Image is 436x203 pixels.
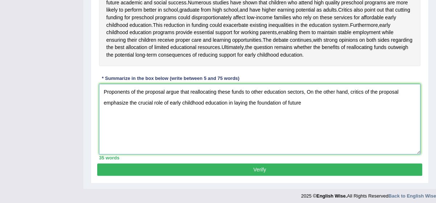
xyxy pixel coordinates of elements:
[106,6,118,14] span: Click to see word definition
[106,29,128,36] span: Click to see word definition
[395,6,410,14] span: Click to see word definition
[385,14,396,21] span: Click to see word definition
[254,44,273,51] span: Click to see word definition
[354,14,359,21] span: Click to see word definition
[154,44,169,51] span: Click to see word definition
[379,21,390,29] span: Click to see word definition
[129,21,152,29] span: Click to see word definition
[192,14,232,21] span: Click to see word definition
[361,14,384,21] span: Click to see word definition
[170,44,197,51] span: Click to see word definition
[338,6,352,14] span: Click to see word definition
[382,29,394,36] span: Click to see word definition
[313,36,322,44] span: Click to see word definition
[219,51,236,59] span: Click to see word definition
[192,36,201,44] span: Click to see word definition
[119,6,123,14] span: Click to see word definition
[292,14,302,21] span: Click to see word definition
[176,29,192,36] span: Click to see word definition
[278,29,297,36] span: Click to see word definition
[237,51,243,59] span: Click to see word definition
[213,36,231,44] span: Click to see word definition
[106,21,128,29] span: Click to see word definition
[233,14,245,21] span: Click to see word definition
[313,44,320,51] span: Click to see word definition
[268,21,294,29] span: Click to see word definition
[239,6,248,14] span: Click to see word definition
[295,21,299,29] span: Click to see word definition
[192,51,197,59] span: Click to see word definition
[346,44,373,51] span: Click to see word definition
[215,29,232,36] span: Click to see word definition
[260,29,277,36] span: Click to see word definition
[213,6,222,14] span: Click to see word definition
[320,14,332,21] span: Click to see word definition
[198,51,218,59] span: Click to see word definition
[223,6,238,14] span: Click to see word definition
[257,51,279,59] span: Click to see word definition
[296,6,315,14] span: Click to see word definition
[247,14,254,21] span: Click to see word definition
[147,51,157,59] span: Click to see word definition
[203,36,211,44] span: Click to see word definition
[139,36,156,44] span: Click to see word definition
[354,6,363,14] span: Click to see word definition
[388,44,408,51] span: Click to see word definition
[385,6,394,14] span: Click to see word definition
[176,36,190,44] span: Click to see word definition
[377,6,384,14] span: Click to see word definition
[125,6,142,14] span: Click to see word definition
[364,6,375,14] span: Click to see word definition
[350,21,378,29] span: Click to see word definition
[316,6,322,14] span: Click to see word definition
[263,36,271,44] span: Click to see word definition
[222,44,244,51] span: Click to see word definition
[192,21,208,29] span: Click to see word definition
[149,44,153,51] span: Click to see word definition
[391,36,412,44] span: Click to see word definition
[339,36,358,44] span: Click to see word definition
[155,14,177,21] span: Click to see word definition
[144,6,157,14] span: Click to see word definition
[164,21,185,29] span: Click to see word definition
[303,14,312,21] span: Click to see word definition
[299,29,310,36] span: Click to see word definition
[250,6,260,14] span: Click to see word definition
[334,14,352,21] span: Click to see word definition
[223,21,248,29] span: Click to see word definition
[99,75,242,82] div: * Summarize in the box below (write between 5 and 75 words)
[388,193,436,199] strong: Back to English Wise
[301,189,436,199] div: 2025 © All Rights Reserved
[135,51,145,59] span: Click to see word definition
[99,154,420,161] div: 35 words
[97,163,422,176] button: Verify
[194,29,214,36] span: Click to see word definition
[201,6,211,14] span: Click to see word definition
[106,14,123,21] span: Click to see word definition
[232,36,261,44] span: Click to see word definition
[124,14,130,21] span: Click to see word definition
[158,51,191,59] span: Click to see word definition
[158,36,174,44] span: Click to see word definition
[186,21,190,29] span: Click to see word definition
[198,44,220,51] span: Click to see word definition
[180,6,200,14] span: Click to see word definition
[274,44,292,51] span: Click to see word definition
[290,36,312,44] span: Click to see word definition
[132,14,154,21] span: Click to see word definition
[274,14,291,21] span: Click to see word definition
[374,44,386,51] span: Click to see word definition
[163,6,178,14] span: Click to see word definition
[294,44,312,51] span: Click to see word definition
[241,29,258,36] span: Click to see word definition
[127,36,137,44] span: Click to see word definition
[158,6,162,14] span: Click to see word definition
[106,36,126,44] span: Click to see word definition
[312,29,316,36] span: Click to see word definition
[234,29,239,36] span: Click to see word definition
[280,51,302,59] span: Click to see word definition
[129,29,152,36] span: Click to see word definition
[309,21,331,29] span: Click to see word definition
[262,6,276,14] span: Click to see word definition
[178,14,190,21] span: Click to see word definition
